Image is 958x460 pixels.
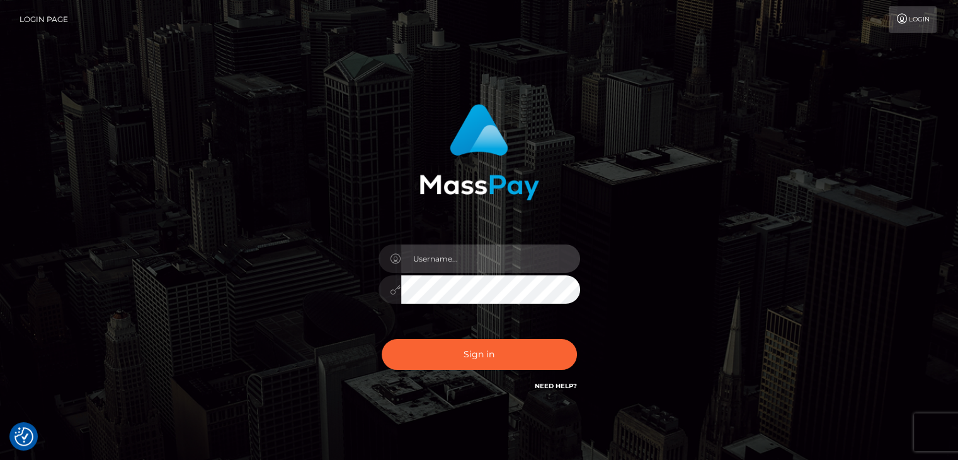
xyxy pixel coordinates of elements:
a: Need Help? [535,382,577,390]
a: Login Page [20,6,68,33]
button: Sign in [382,339,577,370]
input: Username... [401,244,580,273]
img: MassPay Login [419,104,539,200]
a: Login [889,6,937,33]
img: Revisit consent button [14,427,33,446]
button: Consent Preferences [14,427,33,446]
